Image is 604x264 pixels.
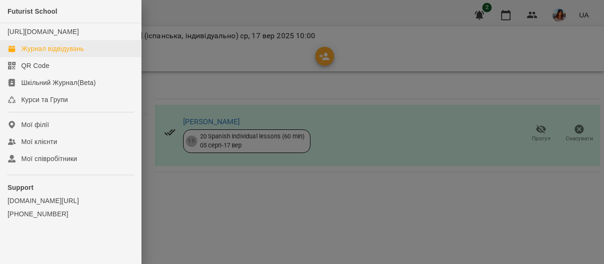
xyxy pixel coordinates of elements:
[21,154,77,163] div: Мої співробітники
[8,183,134,192] p: Support
[8,8,58,15] span: Futurist School
[21,120,49,129] div: Мої філії
[21,44,84,53] div: Журнал відвідувань
[21,61,50,70] div: QR Code
[21,78,96,87] div: Шкільний Журнал(Beta)
[21,137,57,146] div: Мої клієнти
[8,28,79,35] a: [URL][DOMAIN_NAME]
[8,196,134,205] a: [DOMAIN_NAME][URL]
[8,209,134,219] a: [PHONE_NUMBER]
[21,95,68,104] div: Курси та Групи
